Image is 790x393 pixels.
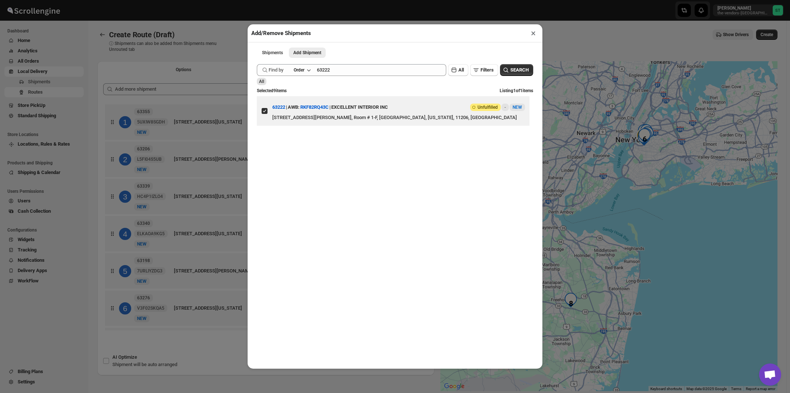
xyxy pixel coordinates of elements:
span: SEARCH [510,66,529,74]
span: Unfulfilled [478,104,498,110]
div: [STREET_ADDRESS][PERSON_NAME], Room # 1-F, [GEOGRAPHIC_DATA], [US_STATE], 11206, [GEOGRAPHIC_DATA] [272,114,525,121]
span: Filters [480,67,494,73]
span: Add Shipment [293,50,321,56]
button: SEARCH [500,64,533,76]
button: Order [289,65,315,75]
div: EXCELLENT INTERIOR INC [331,101,388,114]
div: | | [272,101,388,114]
span: NEW [513,105,522,110]
div: Order [294,67,304,73]
button: RKF82RQ43C [300,104,329,110]
button: Filters [470,64,498,76]
a: Open chat [759,364,781,386]
button: All [448,64,468,76]
span: AWB: [288,104,300,111]
button: × [528,28,539,38]
span: All [458,67,464,73]
button: 63222 [272,104,285,110]
div: Selected Shipments [97,77,434,333]
span: Listing 1 of 1 items [500,88,533,93]
span: Shipments [262,50,283,56]
input: Enter value here [317,64,446,76]
h2: Add/Remove Shipments [251,29,311,37]
span: Find by [269,66,283,74]
span: - [504,104,506,110]
span: All [259,79,264,84]
span: Selected 9 items [257,88,287,93]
